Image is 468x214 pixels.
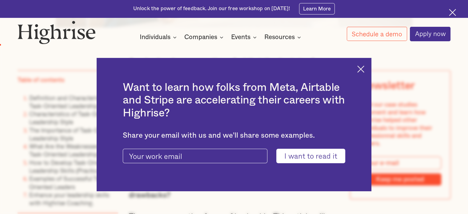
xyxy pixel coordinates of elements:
[410,27,450,41] a: Apply now
[123,149,345,164] form: current-ascender-blog-article-modal-form
[231,34,258,41] div: Events
[276,149,345,164] input: I want to read it
[133,5,290,12] div: Unlock the power of feedback. Join our free workshop on [DATE]!
[231,34,250,41] div: Events
[184,34,217,41] div: Companies
[357,66,364,73] img: Cross icon
[123,149,267,164] input: Your work email
[264,34,303,41] div: Resources
[449,9,456,16] img: Cross icon
[123,131,345,140] div: Share your email with us and we'll share some examples.
[123,81,345,119] h2: Want to learn how folks from Meta, Airtable and Stripe are accelerating their careers with Highrise?
[140,34,178,41] div: Individuals
[140,34,170,41] div: Individuals
[264,34,295,41] div: Resources
[299,3,335,14] a: Learn More
[184,34,225,41] div: Companies
[347,27,407,41] a: Schedule a demo
[18,21,96,44] img: Highrise logo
